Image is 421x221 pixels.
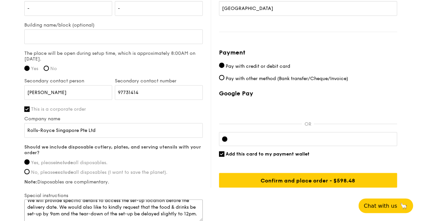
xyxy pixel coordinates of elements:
span: No [50,66,57,71]
span: Add this card to my payment wallet [226,151,310,157]
span: Chat with us [364,203,397,209]
iframe: Secure payment button frame [219,101,397,116]
span: 🦙 [400,202,408,210]
span: This is a corporate order [31,106,86,112]
label: Secondary contact number [115,78,203,84]
label: Secondary contact person [24,78,112,84]
label: Disposables are complimentary. [24,179,203,184]
label: Building name/block (optional) [24,22,203,28]
h4: Payment [219,48,397,57]
iframe: Secure card payment input frame [233,136,394,142]
span: Pay with credit or debit card [226,63,290,69]
strong: include [56,160,73,165]
strong: Note: [24,179,37,184]
span: Yes, please all disposables. [31,160,107,165]
label: Company name [24,116,203,122]
input: No [44,65,49,71]
p: OR [302,121,314,127]
input: Confirm and place order - $598.48 [219,173,397,187]
span: Yes [31,66,38,71]
input: This is a corporate order [24,106,30,112]
label: The place will be open during setup time, which is approximately 8:00AM on [DATE]. [24,51,203,62]
strong: Should we include disposable cutlery, plates, and serving utensils with your order? [24,144,201,156]
span: Pay with other method (Bank transfer/Cheque/Invoice) [226,75,348,81]
button: Chat with us🦙 [358,198,413,213]
span: No, please all disposables (I want to save the planet). [31,169,167,175]
input: No, pleaseexcludeall disposables (I want to save the planet). [24,169,30,174]
input: Pay with credit or debit card [219,62,224,68]
input: Yes [24,65,30,71]
strong: exclude [55,169,73,175]
label: Special instructions [24,192,203,198]
label: Google Pay [219,90,397,97]
input: Yes, pleaseincludeall disposables. [24,159,30,165]
input: Pay with other method (Bank transfer/Cheque/Invoice) [219,75,224,80]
